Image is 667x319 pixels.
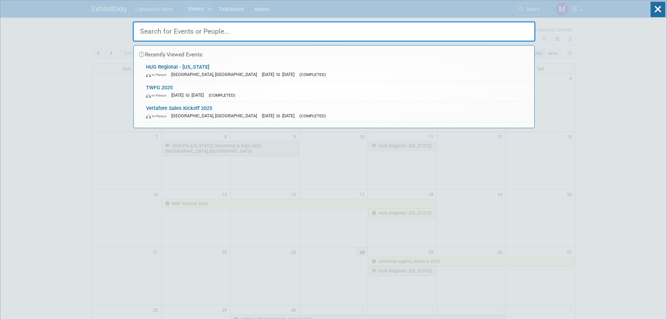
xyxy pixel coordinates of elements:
span: (COMPLETED) [299,113,326,118]
span: (COMPLETED) [299,72,326,77]
span: [GEOGRAPHIC_DATA], [GEOGRAPHIC_DATA] [171,113,260,118]
a: Vertafore Sales Kickoff 2025 In-Person [GEOGRAPHIC_DATA], [GEOGRAPHIC_DATA] [DATE] to [DATE] (COM... [143,102,531,122]
span: [GEOGRAPHIC_DATA], [GEOGRAPHIC_DATA] [171,72,260,77]
span: In-Person [146,72,170,77]
span: [DATE] to [DATE] [262,72,298,77]
input: Search for Events or People... [133,21,535,42]
span: (COMPLETED) [209,93,235,98]
a: HUG Regional - [US_STATE] In-Person [GEOGRAPHIC_DATA], [GEOGRAPHIC_DATA] [DATE] to [DATE] (COMPLE... [143,61,531,81]
span: [DATE] to [DATE] [171,92,207,98]
span: In-Person [146,93,170,98]
span: In-Person [146,114,170,118]
span: [DATE] to [DATE] [262,113,298,118]
a: TWFG 2025 In-Person [DATE] to [DATE] (COMPLETED) [143,81,531,102]
div: Recently Viewed Events: [137,46,531,61]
